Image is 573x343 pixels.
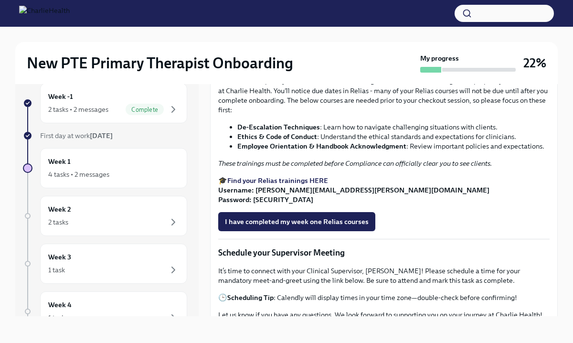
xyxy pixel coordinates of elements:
[48,156,71,167] h6: Week 1
[48,170,109,179] div: 4 tasks • 2 messages
[48,204,71,214] h6: Week 2
[48,252,71,262] h6: Week 3
[48,91,73,102] h6: Week -1
[523,54,546,72] h3: 22%
[237,132,317,141] strong: Ethics & Code of Conduct
[27,54,293,73] h2: New PTE Primary Therapist Onboarding
[218,293,550,302] p: 🕒 : Calendly will display times in your time zone—double-check before confirming!
[237,132,550,141] li: : Understand the ethical standards and expectations for clinicians.
[48,105,108,114] div: 2 tasks • 2 messages
[218,159,492,168] em: These trainings must be completed before Compliance can officially clear you to see clients.
[48,300,72,310] h6: Week 4
[40,131,113,140] span: First day at work
[23,83,187,123] a: Week -12 tasks • 2 messagesComplete
[48,265,65,275] div: 1 task
[218,266,550,285] p: It’s time to connect with your Clinical Supervisor, [PERSON_NAME]! Please schedule a time for you...
[23,291,187,332] a: Week 41 task
[225,217,369,226] span: I have completed my week one Relias courses
[227,293,274,302] strong: Scheduling Tip
[227,176,328,185] a: Find your Relias trainings HERE
[218,186,489,204] strong: Username: [PERSON_NAME][EMAIL_ADDRESS][PERSON_NAME][DOMAIN_NAME] Password: [SECURITY_DATA]
[218,176,550,204] p: 🎓
[48,217,68,227] div: 2 tasks
[218,310,550,329] p: Let us know if you have any questions. We look forward to supporting you on your journey at Charl...
[48,313,65,322] div: 1 task
[23,131,187,140] a: First day at work[DATE]
[218,247,550,258] p: Schedule your Supervisor Meeting
[126,106,164,113] span: Complete
[23,196,187,236] a: Week 22 tasks
[237,122,550,132] li: : Learn how to navigate challenging situations with clients.
[90,131,113,140] strong: [DATE]
[23,244,187,284] a: Week 31 task
[420,54,459,63] strong: My progress
[237,141,550,151] li: : Review important policies and expectations.
[23,148,187,188] a: Week 14 tasks • 2 messages
[19,6,70,21] img: CharlieHealth
[237,142,406,150] strong: Employee Orientation & Handbook Acknowledgment
[237,123,320,131] strong: De-Escalation Techniques
[218,212,375,231] button: I have completed my week one Relias courses
[218,76,550,115] p: It's time to complete your ! These courses are designed to prepare you for success at Charlie Hea...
